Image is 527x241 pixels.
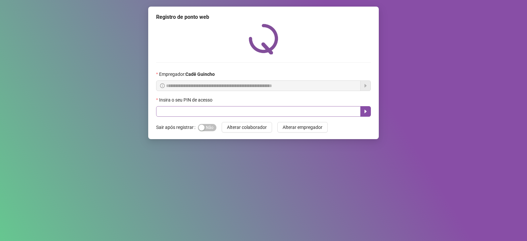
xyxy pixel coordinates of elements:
label: Insira o seu PIN de acesso [156,96,217,104]
span: caret-right [363,109,368,114]
span: Empregador : [159,71,215,78]
div: Registro de ponto web [156,13,371,21]
button: Alterar colaborador [222,122,272,133]
span: info-circle [160,83,165,88]
button: Alterar empregador [277,122,328,133]
img: QRPoint [249,24,278,54]
span: Alterar colaborador [227,124,267,131]
label: Sair após registrar [156,122,198,133]
strong: Cadê Guincho [185,72,215,77]
span: Alterar empregador [283,124,322,131]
